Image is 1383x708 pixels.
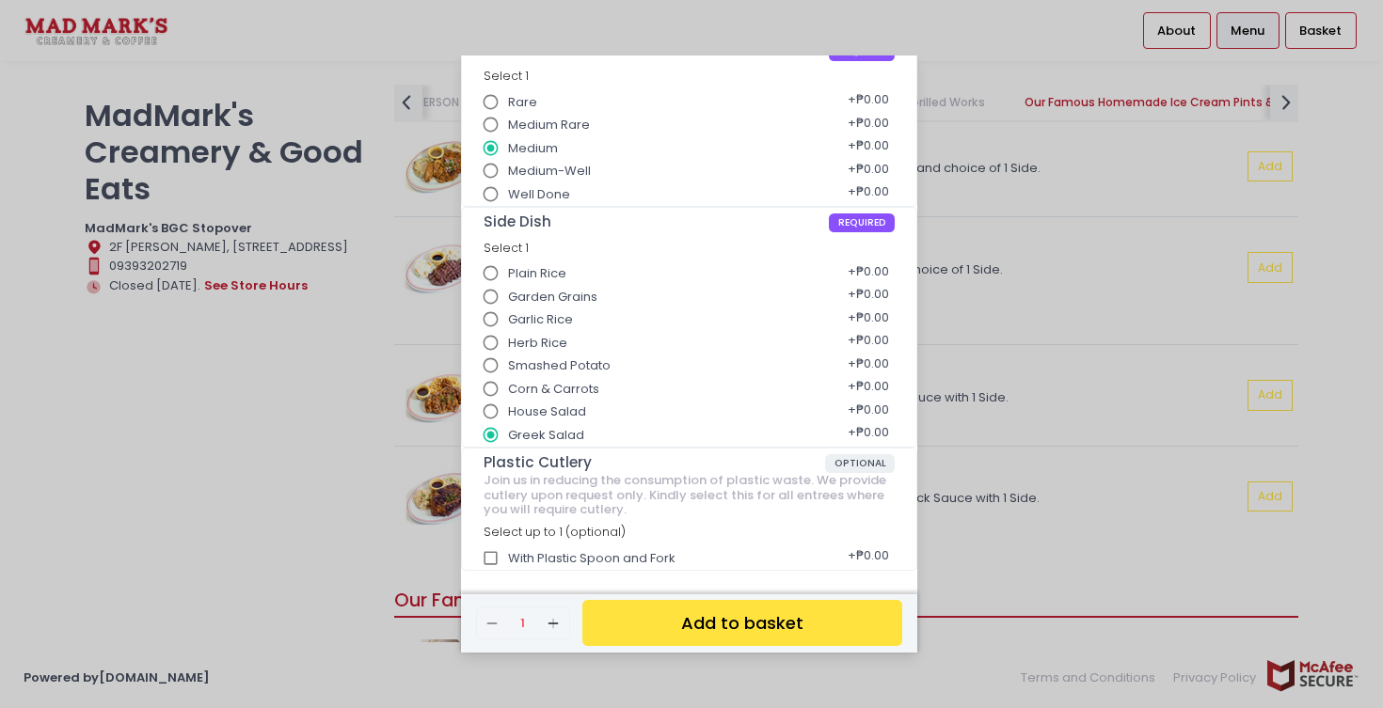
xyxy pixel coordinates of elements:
[484,454,825,471] span: Plastic Cutlery
[508,426,584,445] span: Greek Salad
[841,302,895,338] div: + ₱0.00
[508,402,586,421] span: House Salad
[508,356,611,375] span: Smashed Potato
[508,162,591,181] span: Medium-Well
[484,240,529,256] span: Select 1
[484,524,626,540] span: Select up to 1 (optional)
[508,139,558,158] span: Medium
[508,288,597,307] span: Garden Grains
[582,600,902,646] button: Add to basket
[841,153,895,189] div: + ₱0.00
[841,371,895,407] div: + ₱0.00
[508,310,573,329] span: Garlic Rice
[484,473,896,517] div: Join us in reducing the consumption of plastic waste. We provide cutlery upon request only. Kindl...
[841,107,895,143] div: + ₱0.00
[508,93,537,112] span: Rare
[484,42,829,59] span: Steak Doneness
[841,325,895,361] div: + ₱0.00
[841,256,895,291] div: + ₱0.00
[829,213,896,232] span: REQUIRED
[508,116,590,134] span: Medium Rare
[508,334,567,353] span: Herb Rice
[508,380,599,399] span: Corn & Carrots
[484,213,829,230] span: Side Dish
[484,68,529,84] span: Select 1
[841,417,895,453] div: + ₱0.00
[841,85,895,120] div: + ₱0.00
[841,348,895,384] div: + ₱0.00
[825,454,896,473] span: OPTIONAL
[841,279,895,315] div: + ₱0.00
[841,541,895,576] div: + ₱0.00
[508,185,570,204] span: Well Done
[841,394,895,430] div: + ₱0.00
[841,177,895,212] div: + ₱0.00
[508,264,566,283] span: Plain Rice
[841,131,895,166] div: + ₱0.00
